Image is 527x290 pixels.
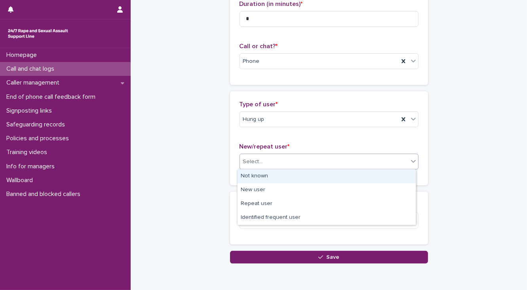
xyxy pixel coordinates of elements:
[240,101,278,107] span: Type of user
[238,169,416,183] div: Not known
[240,143,290,150] span: New/repeat user
[3,65,61,73] p: Call and chat logs
[238,197,416,211] div: Repeat user
[243,115,264,124] span: Hung up
[3,121,71,128] p: Safeguarding records
[6,26,70,41] img: rhQMoQhaT3yELyF149Cw
[243,57,260,66] span: Phone
[238,183,416,197] div: New user
[3,135,75,142] p: Policies and processes
[3,107,58,115] p: Signposting links
[3,93,102,101] p: End of phone call feedback form
[240,43,278,49] span: Call or chat?
[230,251,428,264] button: Save
[3,177,39,184] p: Wallboard
[240,1,303,7] span: Duration (in minutes)
[238,211,416,225] div: Identified frequent user
[326,254,339,260] span: Save
[243,158,263,166] div: Select...
[3,79,66,87] p: Caller management
[3,190,87,198] p: Banned and blocked callers
[3,163,61,170] p: Info for managers
[3,149,53,156] p: Training videos
[3,51,43,59] p: Homepage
